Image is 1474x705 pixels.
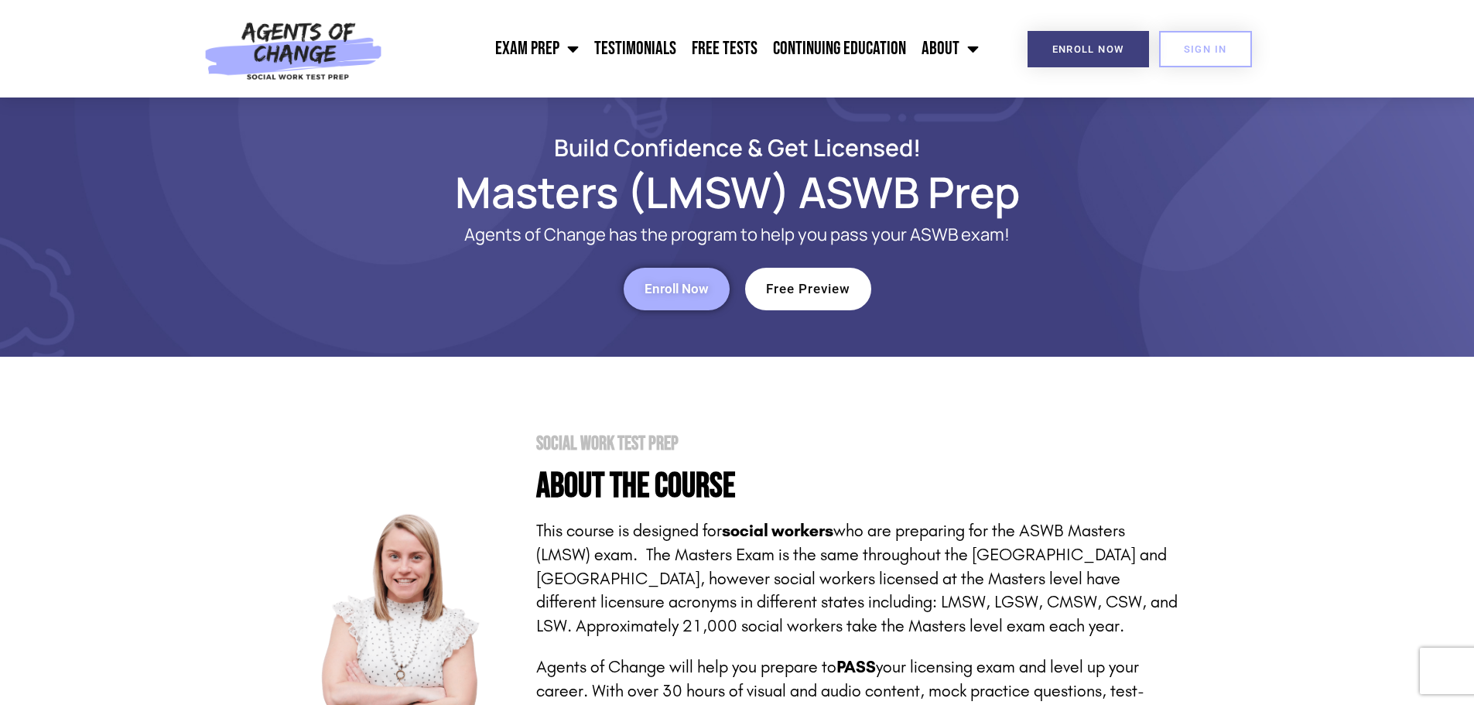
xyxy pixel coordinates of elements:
strong: social workers [722,521,833,541]
a: Exam Prep [487,29,587,68]
a: Free Preview [745,268,871,310]
a: About [914,29,987,68]
a: SIGN IN [1159,31,1252,67]
span: SIGN IN [1184,44,1227,54]
a: Continuing Education [765,29,914,68]
a: Enroll Now [1028,31,1149,67]
p: Agents of Change has the program to help you pass your ASWB exam! [358,225,1117,245]
h2: Social Work Test Prep [536,434,1178,453]
a: Free Tests [684,29,765,68]
span: Enroll Now [645,282,709,296]
span: Free Preview [766,282,850,296]
h1: Masters (LMSW) ASWB Prep [296,174,1178,210]
h4: About the Course [536,469,1178,504]
nav: Menu [391,29,987,68]
h2: Build Confidence & Get Licensed! [296,136,1178,159]
a: Enroll Now [624,268,730,310]
a: Testimonials [587,29,684,68]
p: This course is designed for who are preparing for the ASWB Masters (LMSW) exam. The Masters Exam ... [536,519,1178,638]
span: Enroll Now [1052,44,1124,54]
strong: PASS [836,657,876,677]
